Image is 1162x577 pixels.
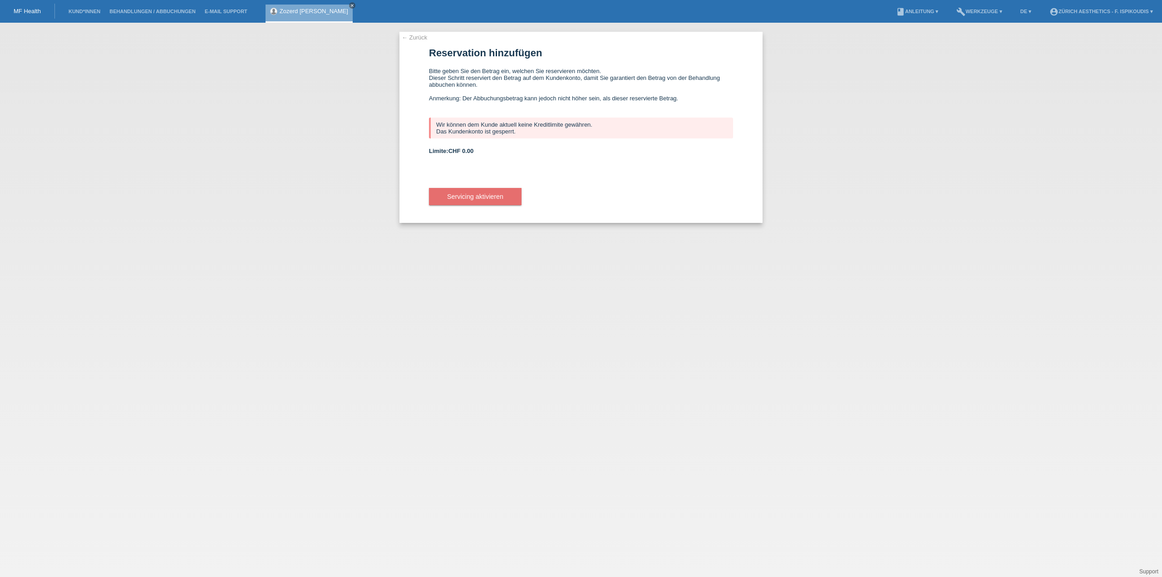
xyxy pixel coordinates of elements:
span: CHF 0.00 [448,148,474,154]
i: book [896,7,905,16]
a: MF Health [14,8,41,15]
a: Support [1139,568,1158,575]
div: Wir können dem Kunde aktuell keine Kreditlimite gewähren. Das Kundenkonto ist gesperrt. [429,118,733,138]
span: Servicing aktivieren [447,193,503,200]
i: account_circle [1049,7,1059,16]
i: build [956,7,965,16]
a: Zozerd [PERSON_NAME] [280,8,348,15]
a: DE ▾ [1016,9,1036,14]
a: buildWerkzeuge ▾ [952,9,1007,14]
a: account_circleZürich Aesthetics - F. Ispikoudis ▾ [1045,9,1157,14]
i: close [350,3,355,8]
a: E-Mail Support [200,9,252,14]
a: Behandlungen / Abbuchungen [105,9,200,14]
div: Bitte geben Sie den Betrag ein, welchen Sie reservieren möchten. Dieser Schritt reserviert den Be... [429,68,733,108]
b: Limite: [429,148,473,154]
a: ← Zurück [402,34,427,41]
a: close [349,2,355,9]
a: Kund*innen [64,9,105,14]
button: Servicing aktivieren [429,188,522,205]
a: bookAnleitung ▾ [891,9,943,14]
h1: Reservation hinzufügen [429,47,733,59]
